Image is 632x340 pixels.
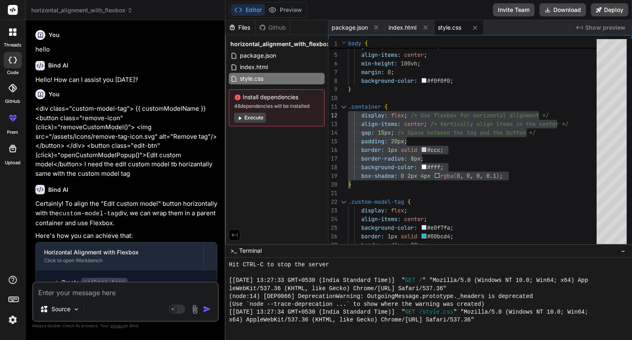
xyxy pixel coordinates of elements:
[388,23,416,32] span: index.html
[35,75,217,85] p: Hello! How can I assist you [DATE]?
[361,241,407,249] span: border-radius:
[229,293,533,300] span: (node:14) [DEP0066] DeprecationWarning: OutgoingMessage.prototype._headers is deprecated
[61,278,128,287] div: Create
[7,129,18,136] label: prem
[348,103,381,110] span: .container
[441,172,454,179] span: rgba
[328,120,337,128] div: 13
[35,231,217,241] p: Here's how you can achieve that:
[328,180,337,189] div: 20
[332,23,368,32] span: package.json
[421,155,424,162] span: ;
[384,103,388,110] span: {
[428,163,441,171] span: #fff
[424,120,427,128] span: ;
[391,137,404,145] span: 20px
[35,45,217,54] p: hello
[230,247,237,255] span: >_
[44,248,195,256] div: Horizontal Alignment with Flexbox
[361,146,384,154] span: border:
[361,155,407,162] span: border-radius:
[421,172,430,179] span: 4px
[397,129,536,136] span: /* Space between the tag and the button */
[348,198,404,205] span: .custom-model-tag
[407,172,417,179] span: 2px
[477,172,480,179] span: 0
[230,40,330,48] span: horizontal_alignment_with_flexbox
[428,146,441,154] span: #ccc
[239,51,277,61] span: package.json
[328,224,337,232] div: 25
[328,206,337,215] div: 23
[460,172,464,179] span: ,
[454,172,457,179] span: (
[361,233,384,240] span: border:
[35,104,217,178] p: <div class="custom-model-tag"> {{ customModelName }} <button class="remove-icon" (click)="removeC...
[328,172,337,180] div: 19
[239,74,264,84] span: style.css
[401,146,417,154] span: solid
[378,129,391,136] span: 15px
[401,60,417,67] span: 100vh
[265,4,305,16] button: Preview
[404,112,407,119] span: ;
[5,98,20,105] label: GitHub
[361,215,401,223] span: align-items:
[31,6,133,14] span: horizontal_alignment_with_flexbox
[470,172,474,179] span: ,
[229,316,474,324] span: x64) AppleWebKit/537.36 (KHTML, like Gecko) Chrome/[URL] Safari/537.36"
[457,172,460,179] span: 0
[361,68,384,76] span: margin:
[229,285,446,293] span: leWebKit/537.36 (KHTML, like Gecko) Chrome/[URL] Safari/537.36"
[361,224,417,231] span: background-color:
[441,163,444,171] span: ;
[391,207,404,214] span: flex
[451,77,454,84] span: ;
[328,154,337,163] div: 17
[32,322,219,330] p: Always double-check its answers. Your in Bind
[328,189,337,198] div: 21
[231,4,265,16] button: Editor
[424,51,427,58] span: ;
[110,323,125,328] span: privacy
[361,172,397,179] span: box-shadow:
[328,198,337,206] div: 22
[585,23,625,32] span: Show preview
[361,129,374,136] span: gap:
[48,186,68,194] h6: Bind AI
[49,90,60,98] h6: You
[225,23,256,32] div: Files
[328,40,337,48] span: 1
[405,277,415,284] span: GET
[404,120,424,128] span: center
[407,198,411,205] span: {
[361,77,417,84] span: background-color:
[428,77,451,84] span: #f0f0f0
[401,172,404,179] span: 0
[467,172,470,179] span: 0
[621,247,625,255] span: −
[424,215,427,223] span: ;
[328,59,337,68] div: 6
[361,207,388,214] span: display:
[338,102,349,111] div: Click to collapse the range.
[328,77,337,85] div: 8
[391,129,394,136] span: ;
[451,224,454,231] span: ;
[328,137,337,146] div: 15
[391,112,404,119] span: flex
[51,305,70,313] p: Source
[229,300,484,308] span: (Use `node --trace-deprecation ...` to show where the warning was created)
[7,69,19,76] label: code
[401,233,417,240] span: solid
[49,31,60,39] h6: You
[365,40,368,47] span: {
[36,242,203,270] button: Horizontal Alignment with FlexboxClick to open Workbench
[404,137,407,145] span: ;
[234,113,266,123] button: Execute
[338,198,349,206] div: Click to collapse the range.
[497,172,500,179] span: )
[388,68,391,76] span: 0
[234,93,319,101] span: Install dependencies
[73,306,80,313] img: Pick Models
